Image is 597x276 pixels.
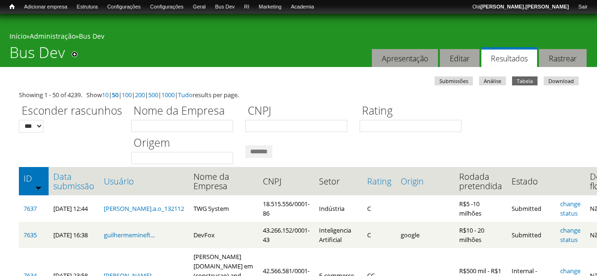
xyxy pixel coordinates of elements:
a: Configurações [145,2,188,12]
th: Setor [314,167,362,195]
label: Nome da Empresa [131,103,239,120]
a: 1000 [161,91,175,99]
td: [DATE] 16:38 [49,222,99,248]
td: TWG System [189,195,258,222]
td: C [362,222,396,248]
span: Início [9,3,15,10]
a: Usuário [104,176,184,186]
td: [DATE] 12:44 [49,195,99,222]
a: Resultados [481,47,537,67]
td: Submitted [507,222,555,248]
td: Submitted [507,195,555,222]
a: Estrutura [72,2,103,12]
a: change status [560,226,580,244]
td: R$10 - 20 milhões [454,222,507,248]
a: Análise [479,76,506,85]
a: Submissões [435,76,473,85]
a: Adicionar empresa [19,2,72,12]
a: Bus Dev [79,32,104,41]
a: Rastrear [539,49,587,67]
a: Olá[PERSON_NAME].[PERSON_NAME] [468,2,573,12]
td: google [396,222,454,248]
a: Rating [367,176,391,186]
label: Rating [360,103,468,120]
label: CNPJ [245,103,353,120]
a: 500 [148,91,158,99]
a: Tabela [512,76,538,85]
a: Origin [401,176,450,186]
a: 200 [135,91,145,99]
td: Indústria [314,195,362,222]
strong: [PERSON_NAME].[PERSON_NAME] [480,4,569,9]
a: ID [24,174,44,183]
a: Marketing [254,2,286,12]
a: Administração [30,32,76,41]
a: Início [5,2,19,11]
a: change status [560,200,580,217]
td: 18.515.556/0001-86 [258,195,314,222]
td: R$5 -10 milhões [454,195,507,222]
a: Editar [440,49,479,67]
a: 7637 [24,204,37,213]
label: Origem [131,135,239,152]
th: Estado [507,167,555,195]
a: 10 [102,91,109,99]
a: 7635 [24,231,37,239]
label: Esconder rascunhos [19,103,125,120]
a: RI [239,2,254,12]
a: guilhermemineft... [104,231,155,239]
a: Data submissão [53,172,94,191]
td: Inteligencia Artificial [314,222,362,248]
img: ordem crescente [35,184,42,191]
a: Apresentação [372,49,438,67]
a: Configurações [102,2,145,12]
div: » » [9,32,588,43]
td: C [362,195,396,222]
a: Download [544,76,579,85]
a: Academia [286,2,319,12]
a: Geral [188,2,210,12]
a: [PERSON_NAME].a.o_132112 [104,204,184,213]
a: Bus Dev [210,2,240,12]
a: Tudo [178,91,193,99]
td: DevFox [189,222,258,248]
th: Nome da Empresa [189,167,258,195]
a: Sair [573,2,592,12]
a: 50 [112,91,118,99]
h1: Bus Dev [9,43,65,67]
td: 43.266.152/0001-43 [258,222,314,248]
div: Showing 1 - 50 of 4239. Show | | | | | | results per page. [19,90,578,100]
a: 100 [122,91,132,99]
a: Início [9,32,26,41]
th: CNPJ [258,167,314,195]
th: Rodada pretendida [454,167,507,195]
